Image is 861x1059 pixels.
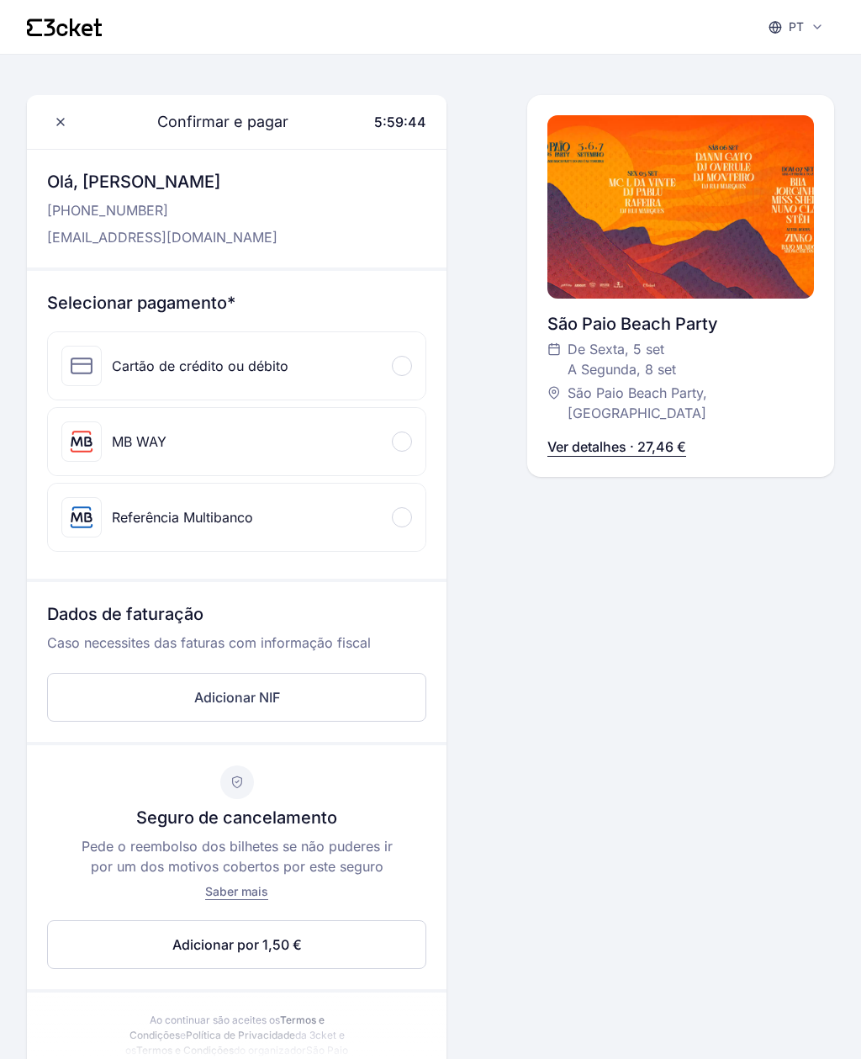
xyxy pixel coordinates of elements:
button: Adicionar NIF [47,673,426,722]
span: Saber mais [205,884,268,898]
div: São Paio Beach Party [547,312,814,336]
div: Cartão de crédito ou débito [112,356,288,376]
span: São Paio Beach Party, [GEOGRAPHIC_DATA] [568,383,797,423]
a: Termos e Condições [136,1044,234,1056]
p: Pede o reembolso dos bilhetes se não puderes ir por um dos motivos cobertos por este seguro [76,836,399,876]
span: Adicionar por 1,50 € [172,935,302,955]
p: Caso necessites das faturas com informação fiscal [47,633,426,666]
div: Referência Multibanco [112,507,253,527]
h3: Dados de faturação [47,602,426,633]
div: MB WAY [112,432,166,452]
h3: Selecionar pagamento* [47,291,426,315]
span: 5:59:44 [374,114,426,130]
p: Seguro de cancelamento [136,806,337,829]
span: De Sexta, 5 set A Segunda, 8 set [568,339,676,379]
span: Confirmar e pagar [137,110,288,134]
p: [EMAIL_ADDRESS][DOMAIN_NAME] [47,227,277,247]
p: Ver detalhes · 27,46 € [547,437,686,457]
a: Política de Privacidade [186,1029,295,1041]
h3: Olá, [PERSON_NAME] [47,170,277,193]
p: [PHONE_NUMBER] [47,200,277,220]
p: pt [789,19,804,35]
button: Adicionar por 1,50 € [47,920,426,969]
